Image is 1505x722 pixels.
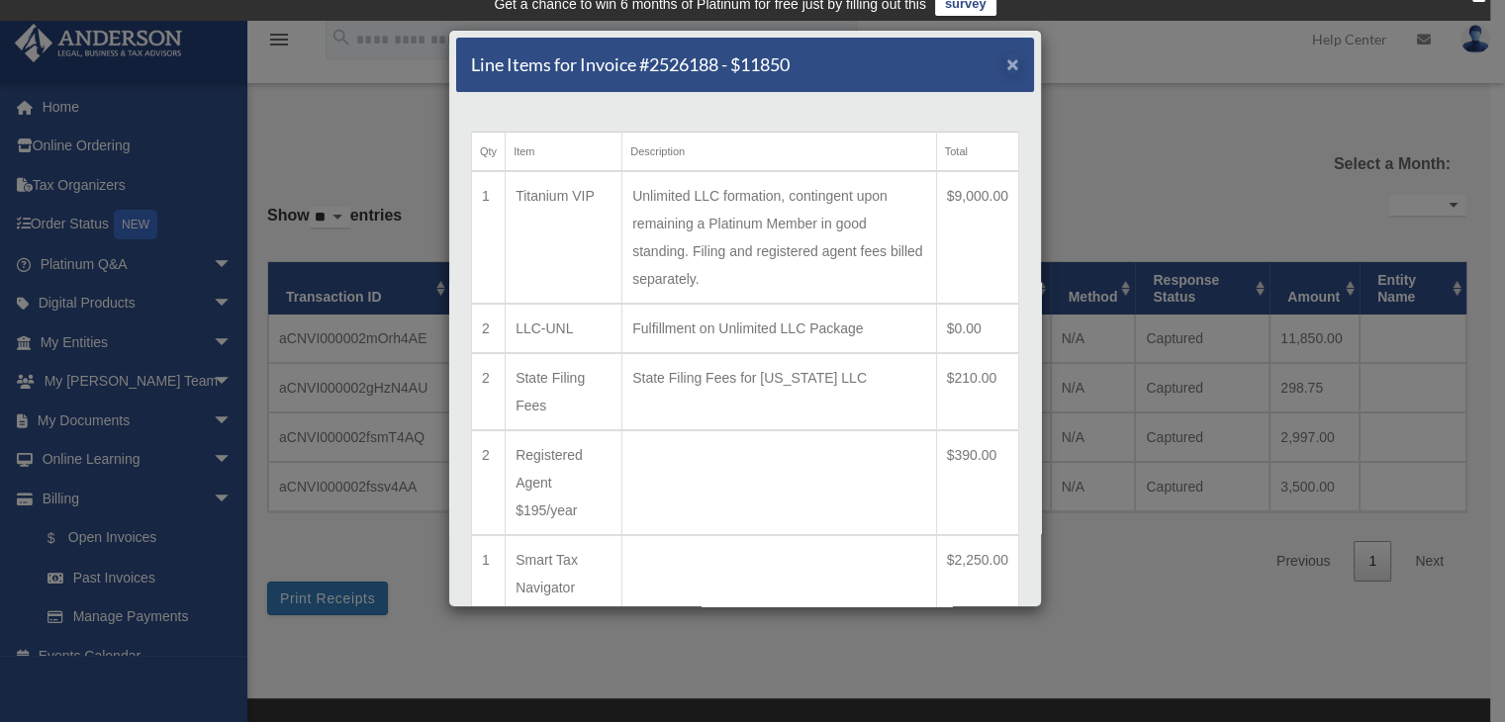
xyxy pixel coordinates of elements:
td: Unlimited LLC formation, contingent upon remaining a Platinum Member in good standing. Filing and... [622,171,937,304]
td: LLC-UNL [506,304,622,353]
td: Titanium VIP [506,171,622,304]
td: $390.00 [936,430,1018,535]
td: Fulfillment on Unlimited LLC Package [622,304,937,353]
th: Description [622,133,937,172]
td: 1 [472,535,506,612]
h5: Line Items for Invoice #2526188 - $11850 [471,52,790,77]
td: $210.00 [936,353,1018,430]
td: $2,250.00 [936,535,1018,612]
td: 2 [472,304,506,353]
td: 1 [472,171,506,304]
th: Item [506,133,622,172]
th: Qty [472,133,506,172]
button: Close [1006,53,1019,74]
th: Total [936,133,1018,172]
td: Registered Agent $195/year [506,430,622,535]
td: 2 [472,353,506,430]
td: $0.00 [936,304,1018,353]
span: × [1006,52,1019,75]
td: State Filing Fees [506,353,622,430]
td: 2 [472,430,506,535]
td: Smart Tax Navigator [506,535,622,612]
td: State Filing Fees for [US_STATE] LLC [622,353,937,430]
td: $9,000.00 [936,171,1018,304]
